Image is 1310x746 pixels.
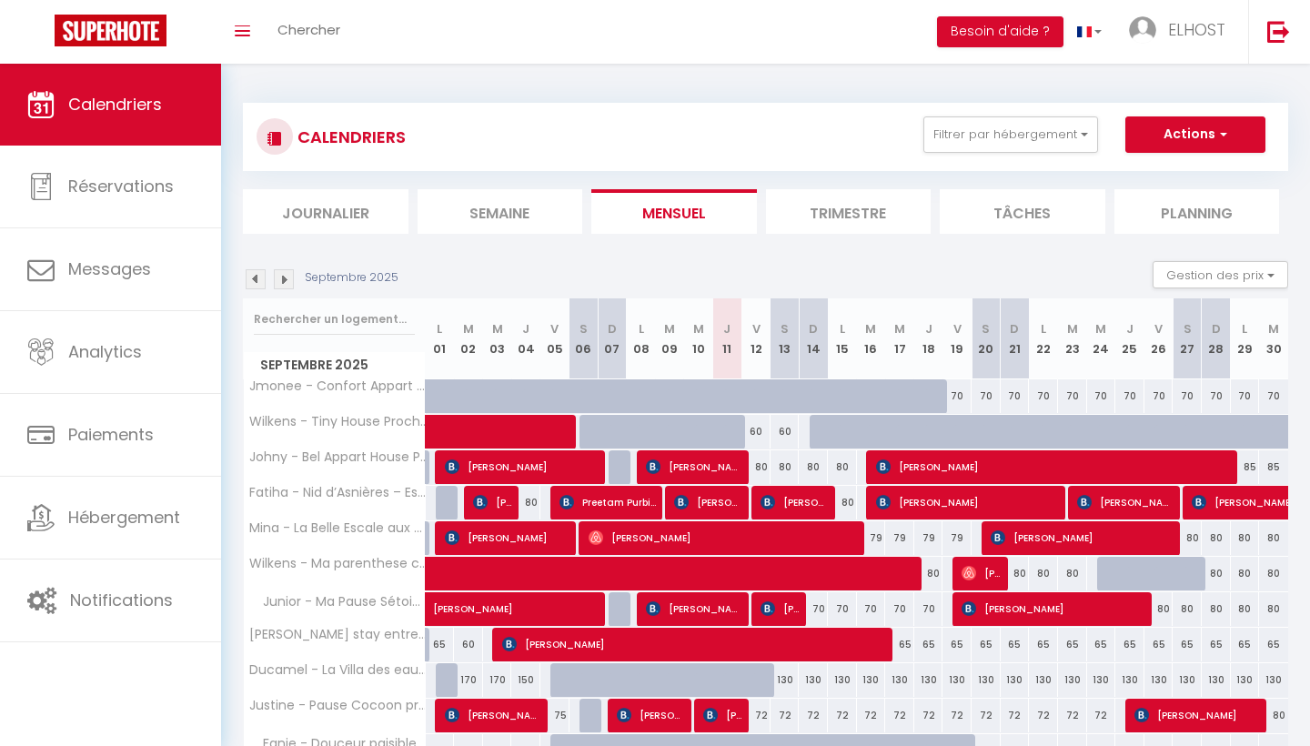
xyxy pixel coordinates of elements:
[771,663,800,697] div: 130
[646,449,743,484] span: [PERSON_NAME]
[972,298,1001,379] th: 20
[1058,379,1087,413] div: 70
[962,591,1146,626] span: [PERSON_NAME]
[1067,320,1078,338] abbr: M
[942,379,972,413] div: 70
[828,699,857,732] div: 72
[244,352,425,378] span: Septembre 2025
[1202,521,1231,555] div: 80
[799,592,828,626] div: 70
[885,521,914,555] div: 79
[857,699,886,732] div: 72
[1087,663,1116,697] div: 130
[569,298,599,379] th: 06
[766,189,932,234] li: Trimestre
[1144,663,1174,697] div: 130
[885,663,914,697] div: 130
[1115,298,1144,379] th: 25
[1001,699,1030,732] div: 72
[857,663,886,697] div: 130
[1153,261,1288,288] button: Gestion des prix
[1173,298,1202,379] th: 27
[1231,298,1260,379] th: 29
[1259,628,1288,661] div: 65
[1231,521,1260,555] div: 80
[277,20,340,39] span: Chercher
[962,556,1001,590] span: [PERSON_NAME]
[799,663,828,697] div: 130
[1231,663,1260,697] div: 130
[1242,320,1247,338] abbr: L
[1268,320,1279,338] abbr: M
[293,116,406,157] h3: CALENDRIERS
[1144,628,1174,661] div: 65
[885,592,914,626] div: 70
[247,450,428,464] span: Johny - Bel Appart House Proche [GEOGRAPHIC_DATA]
[454,298,483,379] th: 02
[1001,298,1030,379] th: 21
[608,320,617,338] abbr: D
[655,298,684,379] th: 09
[1001,379,1030,413] div: 70
[771,450,800,484] div: 80
[1202,663,1231,697] div: 130
[68,257,151,280] span: Messages
[857,298,886,379] th: 16
[522,320,529,338] abbr: J
[1115,663,1144,697] div: 130
[68,93,162,116] span: Calendriers
[914,521,943,555] div: 79
[418,189,583,234] li: Semaine
[1114,189,1280,234] li: Planning
[1154,320,1163,338] abbr: V
[559,485,657,519] span: Preetam Purbia
[781,320,789,338] abbr: S
[550,320,559,338] abbr: V
[771,415,800,449] div: 60
[55,15,166,46] img: Super Booking
[589,520,861,555] span: [PERSON_NAME]
[684,298,713,379] th: 10
[247,663,428,677] span: Ducamel - La Villa des eaux bleues
[840,320,845,338] abbr: L
[914,699,943,732] div: 72
[761,591,800,626] span: [PERSON_NAME]
[1173,592,1202,626] div: 80
[247,628,428,641] span: [PERSON_NAME] stay entre la defense & [GEOGRAPHIC_DATA]
[991,520,1175,555] span: [PERSON_NAME]
[598,298,627,379] th: 07
[1087,298,1116,379] th: 24
[445,520,571,555] span: [PERSON_NAME]
[741,699,771,732] div: 72
[627,298,656,379] th: 08
[1029,699,1058,732] div: 72
[693,320,704,338] abbr: M
[972,663,1001,697] div: 130
[1231,379,1260,413] div: 70
[1129,16,1156,44] img: ...
[1095,320,1106,338] abbr: M
[923,116,1098,153] button: Filtrer par hébergement
[1058,628,1087,661] div: 65
[1041,320,1046,338] abbr: L
[1029,298,1058,379] th: 22
[857,592,886,626] div: 70
[1087,628,1116,661] div: 65
[646,591,743,626] span: [PERSON_NAME]
[937,16,1063,47] button: Besoin d'aide ?
[1202,592,1231,626] div: 80
[1144,379,1174,413] div: 70
[492,320,503,338] abbr: M
[1259,379,1288,413] div: 70
[1202,557,1231,590] div: 80
[426,298,455,379] th: 01
[426,592,455,627] a: [PERSON_NAME]
[502,627,891,661] span: [PERSON_NAME]
[1058,298,1087,379] th: 23
[1173,379,1202,413] div: 70
[445,698,542,732] span: [PERSON_NAME]
[885,699,914,732] div: 72
[247,557,428,570] span: Wilkens - Ma parenthese confortable à deux pas de [GEOGRAPHIC_DATA]
[68,506,180,529] span: Hébergement
[972,628,1001,661] div: 65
